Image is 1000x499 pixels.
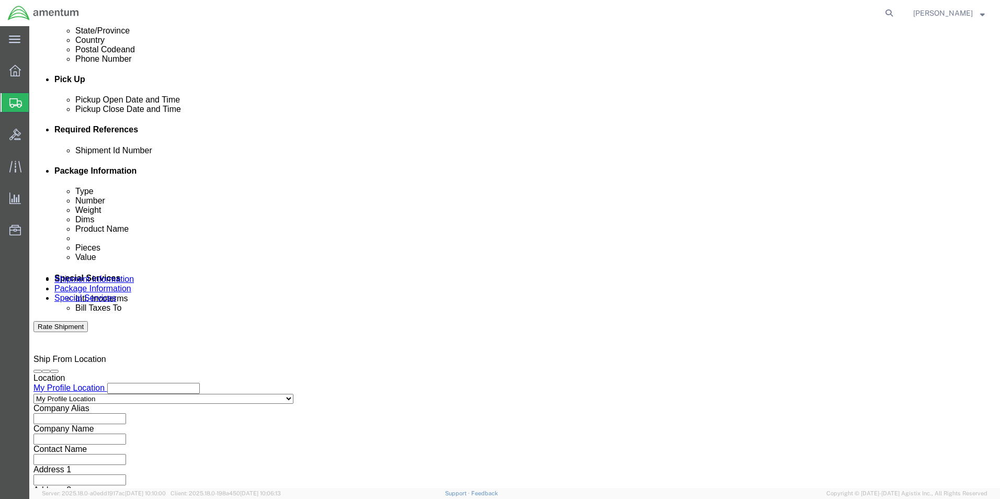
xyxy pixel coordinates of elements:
span: Client: 2025.18.0-198a450 [171,490,281,496]
span: [DATE] 10:06:13 [240,490,281,496]
iframe: FS Legacy Container [29,26,1000,488]
span: Copyright © [DATE]-[DATE] Agistix Inc., All Rights Reserved [826,489,987,498]
a: Support [445,490,471,496]
button: [PERSON_NAME] [913,7,985,19]
img: logo [7,5,79,21]
span: Server: 2025.18.0-a0edd1917ac [42,490,166,496]
a: Feedback [471,490,498,496]
span: ADRIAN RODRIGUEZ, JR [913,7,973,19]
span: [DATE] 10:10:00 [125,490,166,496]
